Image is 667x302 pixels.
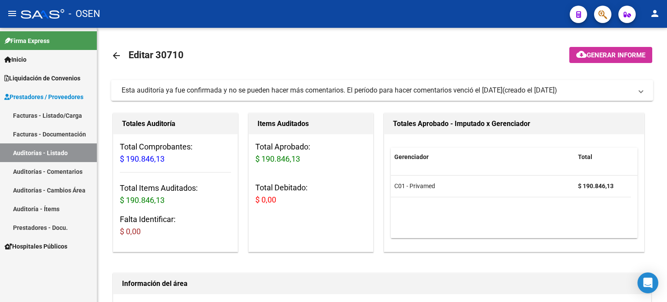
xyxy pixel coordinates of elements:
span: $ 0,00 [120,227,141,236]
span: $ 190.846,13 [255,154,300,163]
span: Liquidación de Convenios [4,73,80,83]
h1: Totales Auditoría [122,117,229,131]
strong: $ 190.846,13 [578,183,614,189]
div: Open Intercom Messenger [637,272,658,293]
span: Gerenciador [394,153,429,160]
span: Prestadores / Proveedores [4,92,83,102]
h1: Items Auditados [258,117,364,131]
span: $ 190.846,13 [120,154,165,163]
span: - OSEN [69,4,100,23]
mat-icon: person [650,8,660,19]
mat-expansion-panel-header: Esta auditoría ya fue confirmada y no se pueden hacer más comentarios. El período para hacer come... [111,80,653,101]
h3: Total Comprobantes: [120,141,231,165]
h3: Total Items Auditados: [120,182,231,206]
datatable-header-cell: Gerenciador [391,148,575,166]
span: Editar 30710 [129,50,184,60]
span: Firma Express [4,36,50,46]
span: Hospitales Públicos [4,242,67,251]
mat-icon: menu [7,8,17,19]
mat-icon: arrow_back [111,50,122,61]
h3: Total Aprobado: [255,141,367,165]
h1: Totales Aprobado - Imputado x Gerenciador [393,117,635,131]
span: $ 0,00 [255,195,276,204]
span: $ 190.846,13 [120,196,165,205]
span: C01 - Privamed [394,183,435,189]
h3: Total Debitado: [255,182,367,206]
span: Generar informe [587,51,645,59]
span: Inicio [4,55,26,64]
span: (creado el [DATE]) [502,86,557,95]
div: Esta auditoría ya fue confirmada y no se pueden hacer más comentarios. El período para hacer come... [122,86,502,95]
h3: Falta Identificar: [120,213,231,238]
mat-icon: cloud_download [576,49,587,60]
button: Generar informe [569,47,652,63]
h1: Información del área [122,277,642,291]
span: Total [578,153,592,160]
datatable-header-cell: Total [575,148,631,166]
